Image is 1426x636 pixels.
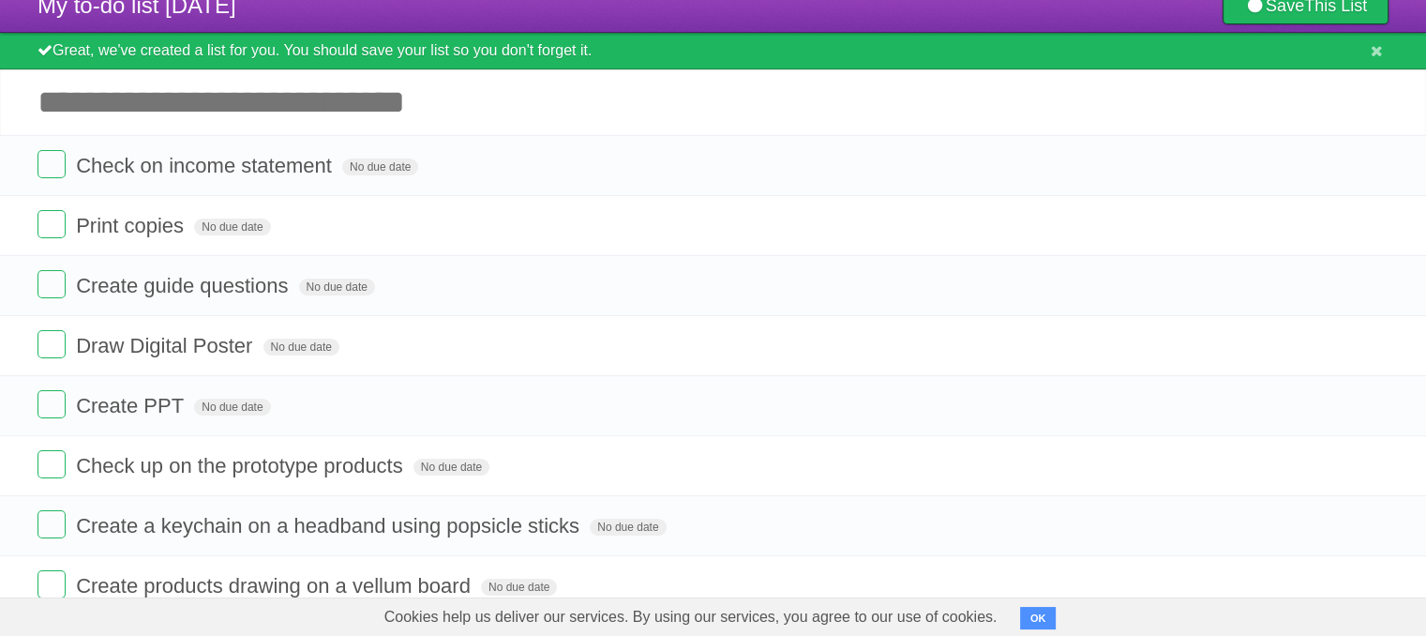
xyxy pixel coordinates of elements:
label: Done [38,270,66,298]
label: Done [38,510,66,538]
label: Done [38,450,66,478]
span: No due date [194,399,270,416]
span: Print copies [76,214,188,237]
span: No due date [342,159,418,175]
span: No due date [590,519,666,536]
span: Cookies help us deliver our services. By using our services, you agree to our use of cookies. [366,598,1016,636]
label: Done [38,330,66,358]
label: Done [38,570,66,598]
span: Check up on the prototype products [76,454,408,477]
span: Draw Digital Poster [76,334,257,357]
span: No due date [481,579,557,596]
label: Done [38,150,66,178]
span: Check on income statement [76,154,337,177]
label: Done [38,390,66,418]
label: Done [38,210,66,238]
span: Create guide questions [76,274,293,297]
span: Create PPT [76,394,188,417]
span: Create a keychain on a headband using popsicle sticks [76,514,584,538]
span: No due date [263,339,339,356]
button: OK [1020,607,1057,629]
span: No due date [194,219,270,235]
span: No due date [413,459,489,476]
span: No due date [299,279,375,295]
span: Create products drawing on a vellum board [76,574,475,598]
